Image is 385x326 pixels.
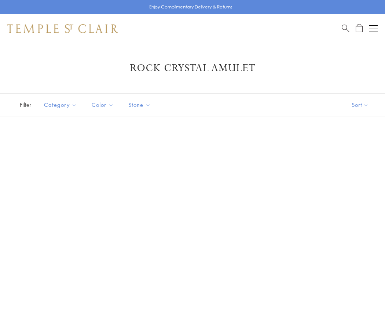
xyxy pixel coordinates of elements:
[149,3,232,11] p: Enjoy Complimentary Delivery & Returns
[356,24,363,33] a: Open Shopping Bag
[125,100,156,109] span: Stone
[18,62,367,75] h1: Rock Crystal Amulet
[7,24,118,33] img: Temple St. Clair
[40,100,82,109] span: Category
[38,97,82,113] button: Category
[123,97,156,113] button: Stone
[88,100,119,109] span: Color
[86,97,119,113] button: Color
[342,24,349,33] a: Search
[335,94,385,116] button: Show sort by
[369,24,378,33] button: Open navigation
